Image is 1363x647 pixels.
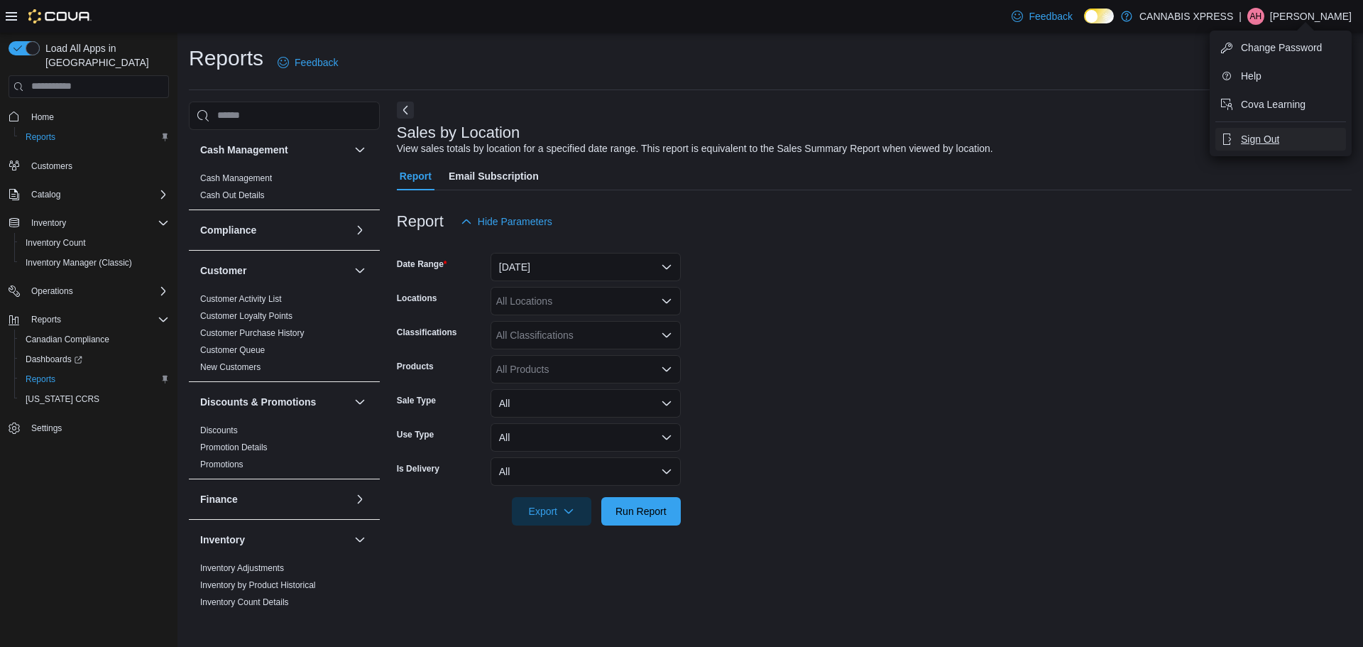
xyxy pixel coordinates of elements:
[3,156,175,176] button: Customers
[1241,40,1322,55] span: Change Password
[189,290,380,381] div: Customer
[200,173,272,183] a: Cash Management
[351,141,368,158] button: Cash Management
[200,562,284,574] span: Inventory Adjustments
[512,497,591,526] button: Export
[20,351,88,368] a: Dashboards
[397,259,447,270] label: Date Range
[1006,2,1078,31] a: Feedback
[1139,8,1233,25] p: CANNABIS XPRESS
[3,185,175,205] button: Catalog
[1029,9,1072,23] span: Feedback
[351,531,368,548] button: Inventory
[200,614,319,624] a: Inventory On Hand by Package
[351,222,368,239] button: Compliance
[26,420,67,437] a: Settings
[26,283,79,300] button: Operations
[1215,36,1346,59] button: Change Password
[200,344,265,356] span: Customer Queue
[26,283,169,300] span: Operations
[31,423,62,434] span: Settings
[397,429,434,440] label: Use Type
[20,254,169,271] span: Inventory Manager (Classic)
[189,422,380,479] div: Discounts & Promotions
[1215,93,1346,116] button: Cova Learning
[200,328,305,338] a: Customer Purchase History
[26,374,55,385] span: Reports
[200,293,282,305] span: Customer Activity List
[14,253,175,273] button: Inventory Manager (Classic)
[400,162,432,190] span: Report
[200,580,316,590] a: Inventory by Product Historical
[397,293,437,304] label: Locations
[26,186,66,203] button: Catalog
[26,311,169,328] span: Reports
[14,233,175,253] button: Inventory Count
[200,173,272,184] span: Cash Management
[200,533,349,547] button: Inventory
[26,354,82,365] span: Dashboards
[397,213,444,230] h3: Report
[455,207,558,236] button: Hide Parameters
[200,361,261,373] span: New Customers
[661,295,672,307] button: Open list of options
[3,213,175,233] button: Inventory
[351,393,368,411] button: Discounts & Promotions
[20,331,115,348] a: Canadian Compliance
[28,9,92,23] img: Cova
[3,418,175,438] button: Settings
[351,262,368,279] button: Customer
[20,391,169,408] span: Washington CCRS
[1239,8,1242,25] p: |
[491,389,681,418] button: All
[397,395,436,406] label: Sale Type
[200,311,292,321] a: Customer Loyalty Points
[200,425,238,436] span: Discounts
[491,457,681,486] button: All
[661,364,672,375] button: Open list of options
[200,143,288,157] h3: Cash Management
[661,330,672,341] button: Open list of options
[1084,9,1114,23] input: Dark Mode
[601,497,681,526] button: Run Report
[26,157,169,175] span: Customers
[20,129,169,146] span: Reports
[351,491,368,508] button: Finance
[491,423,681,452] button: All
[20,391,105,408] a: [US_STATE] CCRS
[200,223,256,237] h3: Compliance
[200,190,265,200] a: Cash Out Details
[1247,8,1264,25] div: Angela Hynes
[295,55,338,70] span: Feedback
[26,393,99,405] span: [US_STATE] CCRS
[397,361,434,372] label: Products
[520,497,583,526] span: Export
[20,129,61,146] a: Reports
[397,463,439,474] label: Is Delivery
[26,186,169,203] span: Catalog
[200,597,289,607] a: Inventory Count Details
[200,460,243,469] a: Promotions
[200,492,238,506] h3: Finance
[491,253,681,281] button: [DATE]
[200,190,265,201] span: Cash Out Details
[26,214,72,232] button: Inventory
[200,263,246,278] h3: Customer
[200,425,238,435] a: Discounts
[200,143,349,157] button: Cash Management
[200,442,268,453] span: Promotion Details
[3,281,175,301] button: Operations
[397,102,414,119] button: Next
[200,345,265,355] a: Customer Queue
[200,362,261,372] a: New Customers
[26,311,67,328] button: Reports
[1241,97,1305,112] span: Cova Learning
[20,331,169,348] span: Canadian Compliance
[200,533,245,547] h3: Inventory
[31,217,66,229] span: Inventory
[200,614,319,625] span: Inventory On Hand by Package
[1215,128,1346,151] button: Sign Out
[478,214,552,229] span: Hide Parameters
[1270,8,1352,25] p: [PERSON_NAME]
